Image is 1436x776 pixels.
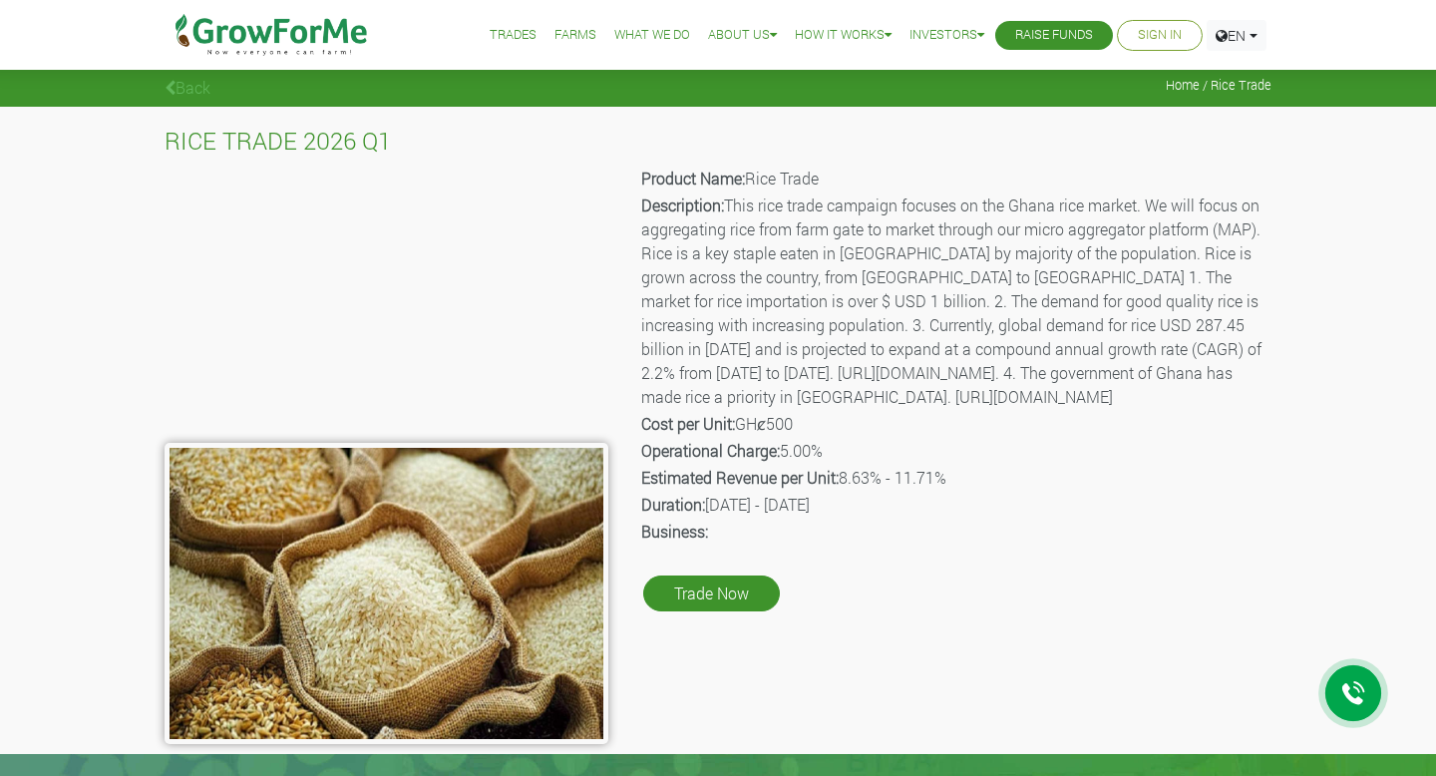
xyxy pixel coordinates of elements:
b: Cost per Unit: [641,413,735,434]
a: Trade Now [643,576,780,611]
p: This rice trade campaign focuses on the Ghana rice market. We will focus on aggregating rice from... [641,194,1268,409]
a: Investors [909,25,984,46]
a: About Us [708,25,777,46]
b: Estimated Revenue per Unit: [641,467,839,488]
b: Duration: [641,494,705,515]
a: Back [165,77,210,98]
b: Business: [641,521,708,542]
a: Farms [554,25,596,46]
b: Description: [641,194,724,215]
a: What We Do [614,25,690,46]
a: Raise Funds [1015,25,1093,46]
h4: RICE TRADE 2026 Q1 [165,127,1271,156]
p: GHȼ500 [641,412,1268,436]
span: Home / Rice Trade [1166,78,1271,93]
b: Product Name: [641,168,745,189]
p: 5.00% [641,439,1268,463]
a: Sign In [1138,25,1182,46]
p: 8.63% - 11.71% [641,466,1268,490]
a: How it Works [795,25,892,46]
a: EN [1207,20,1266,51]
p: [DATE] - [DATE] [641,493,1268,517]
b: Operational Charge: [641,440,780,461]
a: Trades [490,25,537,46]
p: Rice Trade [641,167,1268,191]
img: growforme image [165,443,608,744]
